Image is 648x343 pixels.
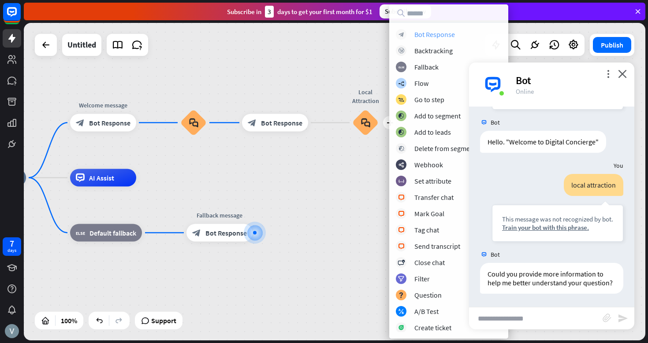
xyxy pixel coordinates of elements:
[414,63,439,71] div: Fallback
[398,146,404,151] i: block_delete_from_segment
[398,32,404,37] i: block_bot_response
[261,118,302,127] span: Bot Response
[76,118,85,127] i: block_bot_response
[414,242,460,251] div: Send transcript
[564,174,623,196] div: local attraction
[491,118,500,126] span: Bot
[414,111,461,120] div: Add to segment
[414,323,451,332] div: Create ticket
[516,87,624,96] div: Online
[618,313,628,324] i: send
[414,291,442,299] div: Question
[414,258,445,267] div: Close chat
[227,6,372,18] div: Subscribe in days to get your first month for $1
[398,64,404,70] i: block_fallback
[398,211,405,217] i: block_livechat
[414,160,443,169] div: Webhook
[398,81,404,86] i: builder_tree
[63,101,143,110] div: Welcome message
[516,74,624,87] div: Bot
[361,118,370,128] i: block_faq
[502,223,613,232] div: Train your bot with this phrase.
[89,229,136,237] span: Default fallback
[76,229,85,237] i: block_fallback
[480,131,606,153] div: Hello. "Welcome to Digital Concierge"
[7,4,34,30] button: Open LiveChat chat widget
[398,48,404,54] i: block_backtracking
[603,313,611,322] i: block_attachment
[491,251,500,258] span: Bot
[398,227,405,233] i: block_livechat
[89,118,130,127] span: Bot Response
[67,34,96,56] div: Untitled
[614,162,623,170] span: You
[398,178,404,184] i: block_set_attribute
[502,215,613,223] div: This message was not recognized by bot.
[7,247,16,254] div: days
[618,70,627,78] i: close
[414,209,444,218] div: Mark Goal
[398,162,404,168] i: webhooks
[398,113,404,119] i: block_add_to_segment
[380,4,431,18] div: Subscribe now
[248,118,257,127] i: block_bot_response
[398,260,405,266] i: block_close_chat
[398,309,404,314] i: block_ab_testing
[414,144,476,153] div: Delete from segment
[387,120,393,126] i: plus
[3,237,21,256] a: 7 days
[58,313,80,328] div: 100%
[414,79,428,88] div: Flow
[398,195,405,200] i: block_livechat
[398,97,404,103] i: block_goto
[414,193,454,202] div: Transfer chat
[414,274,430,283] div: Filter
[205,229,247,237] span: Bot Response
[89,173,114,182] span: AI Assist
[414,307,439,316] div: A/B Test
[480,263,623,294] div: Could you provide more information to help me better understand your question?
[398,276,404,282] i: filter
[398,243,405,249] i: block_livechat
[189,118,198,128] i: block_faq
[151,313,176,328] span: Support
[414,177,451,185] div: Set attribute
[604,70,612,78] i: more_vert
[398,129,404,135] i: block_add_to_segment
[398,292,404,298] i: block_question
[265,6,274,18] div: 3
[10,240,14,247] div: 7
[414,46,453,55] div: Backtracking
[346,88,385,105] div: Local Attraction
[414,30,455,39] div: Bot Response
[414,225,439,234] div: Tag chat
[192,229,201,237] i: block_bot_response
[180,211,259,220] div: Fallback message
[593,37,631,53] button: Publish
[414,95,444,104] div: Go to step
[414,128,451,136] div: Add to leads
